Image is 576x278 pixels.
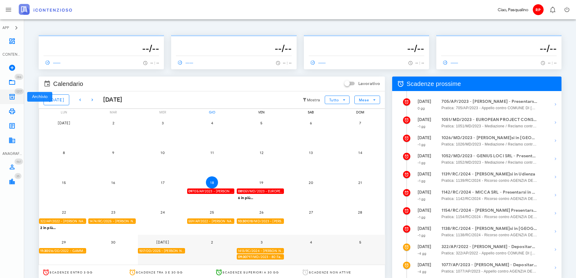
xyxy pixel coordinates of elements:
button: Mostra dettagli [549,189,561,201]
span: Tutto [329,98,339,102]
button: 23 [107,206,119,218]
div: mar [88,109,138,116]
button: 29 [58,236,70,248]
span: Distintivo [15,74,23,80]
strong: 1142/RC/2024 - MICCA SRL - Presentarsi in Udienza [441,189,538,196]
span: 30 [107,240,119,244]
strong: 1154/RC/2024 - [PERSON_NAME] Presentarsi in Udienza [441,207,538,214]
small: -1 gg [418,161,426,165]
button: 13 [305,147,317,159]
span: 19 [255,180,268,185]
button: Mese [354,96,380,104]
span: 3 [255,240,268,244]
strong: 705/AP/2023 - [PERSON_NAME] - Presentarsi in Udienza [441,98,538,105]
span: 7 [354,121,366,125]
span: Pratica: 322/AP/2022 - Appello contro COMUNE DI [GEOGRAPHIC_DATA] (Udienza) [441,250,538,256]
span: 516/DD/2022 - GAMMA COSTRUZIONI SRL - Presentarsi in Udienza [40,248,86,254]
button: 15 [58,176,70,188]
span: RP [533,4,544,15]
small: 0 gg [418,106,425,110]
button: 18 [206,176,218,188]
strong: 10:30 [238,219,247,223]
span: 461 [16,160,21,164]
span: ------ [441,60,459,65]
span: Pratica: 1077/AP/2023 - Appello contro AGENZIA DELLE ENTRATE - RISCOSSIONE (Udienza) [441,268,538,274]
img: logo-text-2x.png [19,4,72,15]
strong: 1139/RC/2024 - [PERSON_NAME]si in Udienza [441,171,538,178]
span: 1217 [16,90,22,93]
span: 15 [58,180,70,185]
a: ------ [309,58,329,67]
span: -- : -- [283,61,292,65]
button: Mostra dettagli [549,207,561,219]
button: 12 [255,147,268,159]
span: Scadenze prossime [407,79,461,89]
small: -1 gg [418,197,426,201]
button: [DATE] [44,94,69,105]
span: -- : -- [415,61,424,65]
button: 24 [157,206,169,218]
span: Distintivo [15,173,21,179]
strong: 09 [188,189,192,193]
span: Mese [359,98,369,102]
strong: 1026/MD/2023 - [PERSON_NAME]si in [GEOGRAPHIC_DATA] [441,135,538,141]
strong: 322/AP/2022 - [PERSON_NAME] - Depositare Documenti per Udienza [441,244,538,250]
span: 13 [305,150,317,155]
span: 29 [58,240,70,244]
button: Mostra dettagli [549,98,561,110]
strong: 1052/MD/2023 - GENIUS LOCI SRL - Presentarsi in Udienza [441,153,538,159]
button: 17 [157,176,169,188]
button: Mostra dettagli [549,135,561,147]
button: 4 [206,117,218,129]
button: 5 [354,236,366,248]
span: 21 [354,180,366,185]
strong: [DATE] [418,135,431,140]
div: Ciao, Pasqualino [498,7,528,13]
strong: 09:30 [238,255,247,259]
strong: 1077/AP/2023 - [PERSON_NAME] - Depositare Documenti per Udienza [441,262,538,268]
strong: [DATE] [418,117,431,122]
small: Mostra [307,98,320,103]
span: 1051/MD/2023 - EUROPEAN PROJECT CONSULTING SRL - Presentarsi in Udienza [238,188,284,194]
button: 21 [354,176,366,188]
div: 322/AP/2022 - [PERSON_NAME] - Depositare Documenti per Udienza [39,218,86,224]
button: Mostra dettagli [549,153,561,165]
span: 10 [157,150,169,155]
div: mer [138,109,187,116]
h3: --/-- [44,42,159,54]
div: CONTENZIOSO [2,52,22,57]
span: ------ [44,60,61,65]
span: Pratica: 1051/MD/2023 - Mediazione / Reclamo contro AGENZIA DELLE ENTRATE - RISCOSSIONE (Udienza) [441,123,538,129]
button: 30 [107,236,119,248]
span: 35 [16,174,20,178]
button: Tutto [325,96,350,104]
strong: 1138/RC/2024 - [PERSON_NAME]si in [GEOGRAPHIC_DATA] [441,225,538,232]
strong: [DATE] [418,172,431,177]
p: -------------- [441,38,557,42]
button: Mostra dettagli [549,262,561,274]
div: [DATE] [98,95,122,104]
span: -- : -- [150,61,159,65]
h3: --/-- [309,42,424,54]
button: 10 [157,147,169,159]
strong: [DATE] [418,262,431,267]
button: Distintivo [545,2,560,17]
button: 2 [107,117,119,129]
button: 22 [58,206,70,218]
a: ------ [44,58,63,67]
span: Scadenze superiori a 30 gg [223,270,279,274]
span: Scadenze non attive [309,270,351,274]
button: 7 [354,117,366,129]
button: 4 [305,236,317,248]
span: 4 [305,240,317,244]
strong: [DATE] [418,244,431,249]
a: ------ [441,58,461,67]
button: 19 [255,176,268,188]
span: 797/MD/2023 - 80 Fame srls - Presentarsi in Udienza [238,254,284,260]
span: 286 [16,75,21,79]
button: Mostra dettagli [549,244,561,256]
small: -1 gg [418,142,426,147]
button: 11 [206,147,218,159]
span: 2 [107,121,119,125]
label: Lavorativo [358,81,380,87]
